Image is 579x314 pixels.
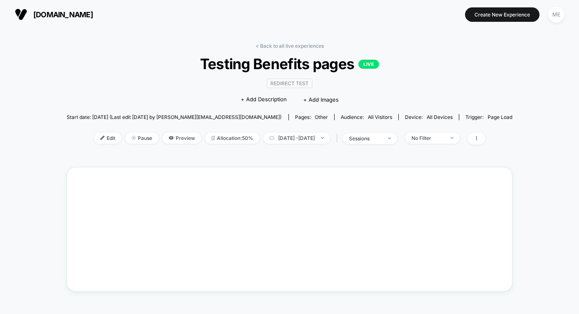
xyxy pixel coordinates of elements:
span: + Add Images [303,96,339,103]
span: Device: [398,114,459,120]
img: calendar [270,136,274,140]
img: end [132,136,136,140]
div: Audience: [341,114,392,120]
span: Start date: [DATE] (Last edit [DATE] by [PERSON_NAME][EMAIL_ADDRESS][DOMAIN_NAME]) [67,114,281,120]
div: Trigger: [465,114,512,120]
button: Create New Experience [465,7,539,22]
a: < Back to all live experiences [256,43,324,49]
span: Preview [163,133,201,144]
span: Page Load [488,114,512,120]
button: [DOMAIN_NAME] [12,8,95,21]
span: [DOMAIN_NAME] [33,10,93,19]
span: Testing Benefits pages [89,55,490,72]
span: Edit [94,133,121,144]
div: No Filter [412,135,444,141]
img: end [451,137,453,139]
span: [DATE] - [DATE] [263,133,330,144]
span: + Add Description [241,95,287,104]
span: other [315,114,328,120]
img: Visually logo [15,8,27,21]
span: all devices [427,114,453,120]
div: Pages: [295,114,328,120]
img: end [321,137,324,139]
div: ME [548,7,564,23]
span: Redirect Test [267,79,312,88]
button: ME [546,6,567,23]
div: sessions [349,135,382,142]
img: end [388,137,391,139]
span: Pause [126,133,158,144]
img: rebalance [212,136,215,140]
img: edit [100,136,105,140]
p: LIVE [358,60,379,69]
span: Allocation: 50% [205,133,259,144]
span: All Visitors [368,114,392,120]
span: | [334,133,343,144]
